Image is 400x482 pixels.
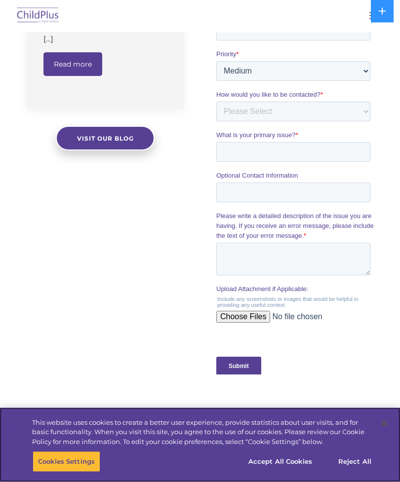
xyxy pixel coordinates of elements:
button: Close [373,413,395,435]
div: This website uses cookies to create a better user experience, provide statistics about user visit... [32,418,372,447]
span: Visit our blog [77,135,133,143]
img: ChildPlus by Procare Solutions [15,4,61,28]
a: Read more [43,53,102,76]
button: Accept All Cookies [243,451,318,472]
button: Cookies Settings [33,451,100,472]
a: Visit our blog [56,126,155,151]
button: Reject All [324,451,386,472]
